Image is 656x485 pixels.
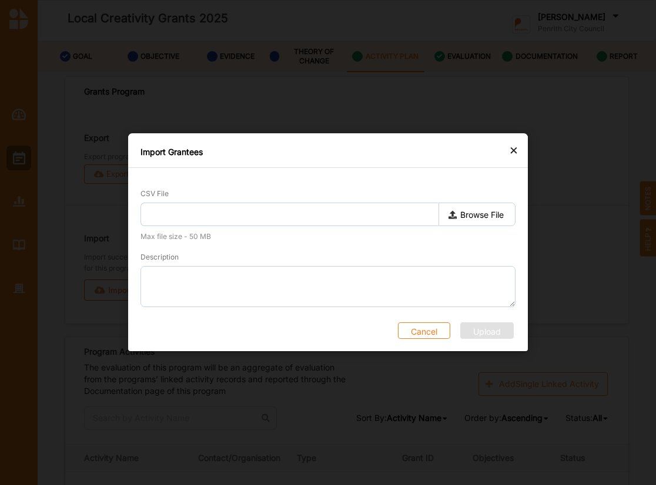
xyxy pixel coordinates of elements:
label: Description [140,252,179,262]
div: Max file size - 50 MB [140,232,516,241]
div: × [509,143,518,157]
label: Browse File [439,203,516,227]
div: Import Grantees [128,137,528,169]
button: Cancel [398,323,450,339]
label: CSV File [140,189,516,199]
